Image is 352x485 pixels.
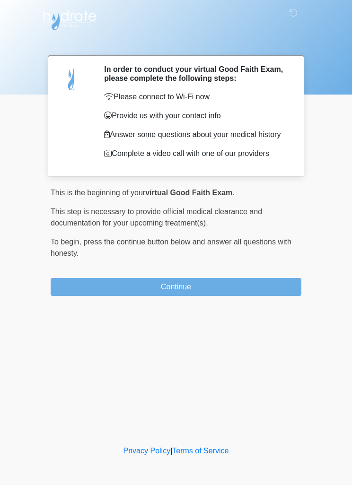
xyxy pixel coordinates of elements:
span: . [232,189,234,197]
img: Agent Avatar [58,65,86,93]
p: Complete a video call with one of our providers [104,148,287,159]
span: This is the beginning of your [51,189,145,197]
p: Provide us with your contact info [104,110,287,121]
h2: In order to conduct your virtual Good Faith Exam, please complete the following steps: [104,65,287,83]
p: Answer some questions about your medical history [104,129,287,140]
span: press the continue button below and answer all questions with honesty. [51,238,291,257]
h1: ‎ ‎ ‎ [44,34,308,52]
img: Hydrate IV Bar - Scottsdale Logo [41,7,98,31]
span: To begin, [51,238,83,246]
strong: virtual Good Faith Exam [145,189,232,197]
a: Privacy Policy [123,447,171,455]
a: Terms of Service [172,447,229,455]
a: | [170,447,172,455]
button: Continue [51,278,301,296]
p: Please connect to Wi-Fi now [104,91,287,103]
span: This step is necessary to provide official medical clearance and documentation for your upcoming ... [51,208,262,227]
